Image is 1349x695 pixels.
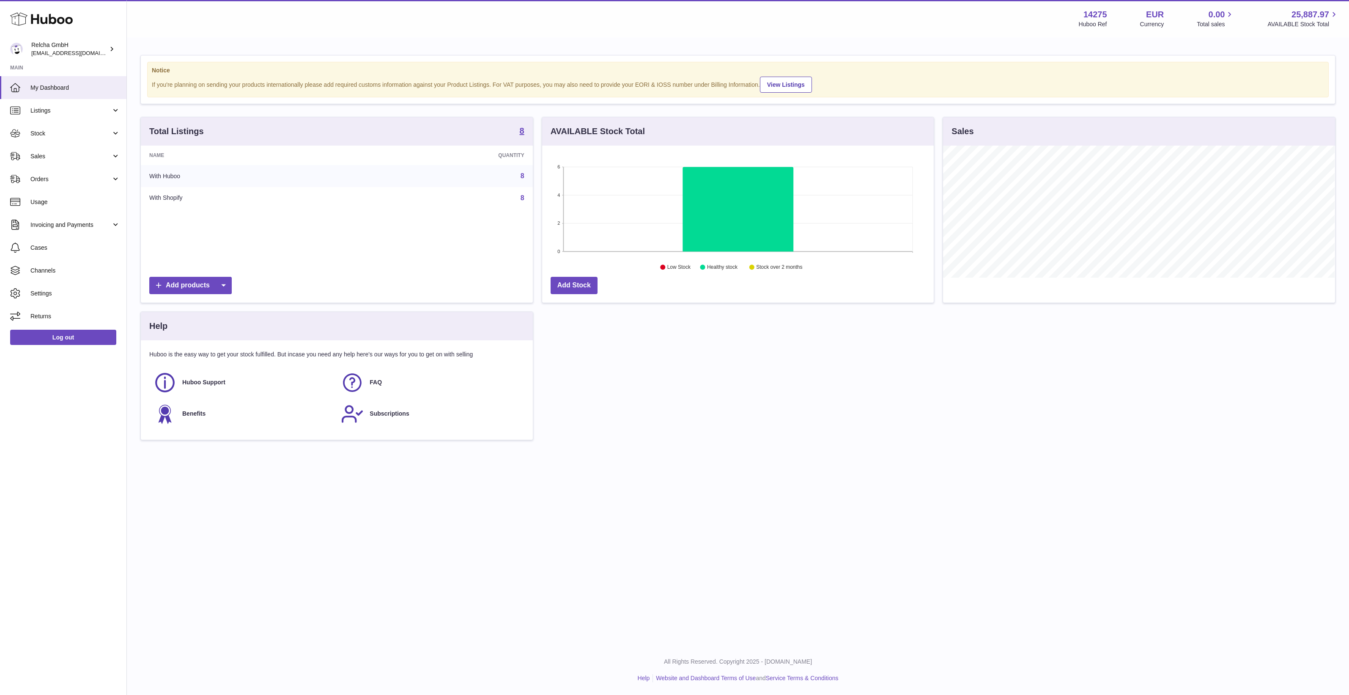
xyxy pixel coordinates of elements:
[1209,9,1225,20] span: 0.00
[30,175,111,183] span: Orders
[1267,20,1339,28] span: AVAILABLE Stock Total
[707,265,738,270] text: Healthy stock
[154,371,332,394] a: Huboo Support
[152,75,1324,93] div: If you're planning on sending your products internationally please add required customs informati...
[1197,9,1234,28] a: 0.00 Total sales
[370,378,382,386] span: FAQ
[653,674,838,682] li: and
[30,198,120,206] span: Usage
[30,152,111,160] span: Sales
[557,193,560,198] text: 4
[149,126,204,137] h3: Total Listings
[557,164,560,169] text: 6
[638,675,650,681] a: Help
[756,265,802,270] text: Stock over 2 months
[149,277,232,294] a: Add products
[551,277,598,294] a: Add Stock
[10,330,116,345] a: Log out
[521,172,524,179] a: 8
[1146,9,1164,20] strong: EUR
[182,378,225,386] span: Huboo Support
[141,146,352,165] th: Name
[1291,9,1329,20] span: 25,887.97
[141,187,352,209] td: With Shopify
[30,290,120,298] span: Settings
[1267,9,1339,28] a: 25,887.97 AVAILABLE Stock Total
[31,41,107,57] div: Relcha GmbH
[30,84,120,92] span: My Dashboard
[31,50,124,56] span: [EMAIL_ADDRESS][DOMAIN_NAME]
[1140,20,1164,28] div: Currency
[557,249,560,254] text: 0
[30,312,120,320] span: Returns
[30,244,120,252] span: Cases
[1197,20,1234,28] span: Total sales
[667,265,691,270] text: Low Stock
[149,320,167,332] h3: Help
[154,403,332,425] a: Benefits
[141,165,352,187] td: With Huboo
[551,126,645,137] h3: AVAILABLE Stock Total
[766,675,839,681] a: Service Terms & Conditions
[557,221,560,226] text: 2
[30,107,111,115] span: Listings
[30,130,111,138] span: Stock
[341,371,520,394] a: FAQ
[10,43,23,55] img: internalAdmin-14275@internal.huboo.com
[521,194,524,201] a: 8
[30,267,120,275] span: Channels
[30,221,111,229] span: Invoicing and Payments
[656,675,756,681] a: Website and Dashboard Terms of Use
[182,410,206,418] span: Benefits
[352,146,533,165] th: Quantity
[951,126,973,137] h3: Sales
[370,410,409,418] span: Subscriptions
[760,77,812,93] a: View Listings
[1079,20,1107,28] div: Huboo Ref
[520,127,524,137] a: 8
[134,658,1342,666] p: All Rights Reserved. Copyright 2025 - [DOMAIN_NAME]
[341,403,520,425] a: Subscriptions
[152,66,1324,74] strong: Notice
[149,350,524,359] p: Huboo is the easy way to get your stock fulfilled. But incase you need any help here's our ways f...
[520,127,524,135] strong: 8
[1083,9,1107,20] strong: 14275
